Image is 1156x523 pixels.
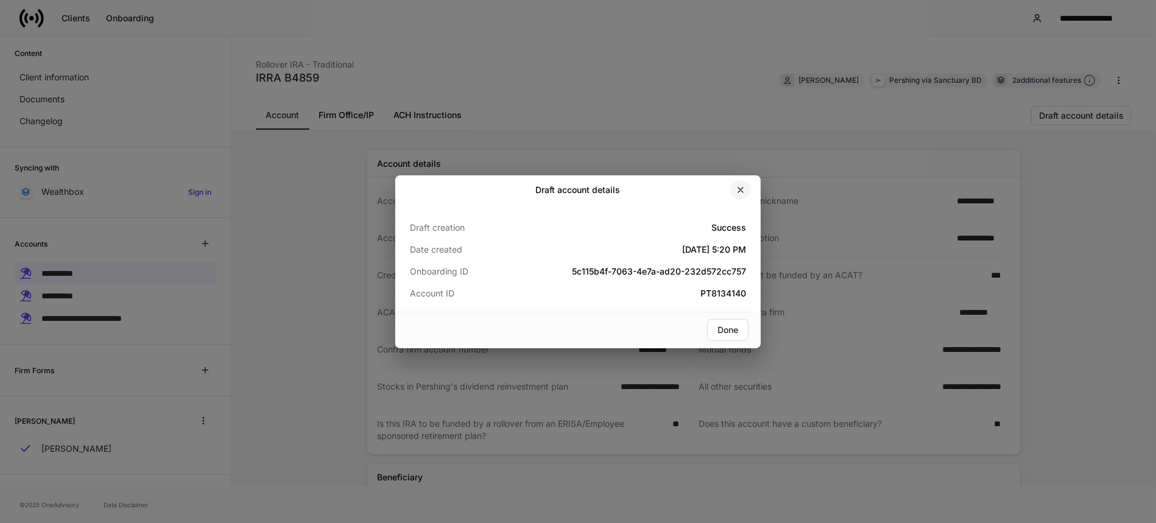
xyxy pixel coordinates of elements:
[410,244,522,256] p: Date created
[536,184,621,196] h2: Draft account details
[410,265,522,278] p: Onboarding ID
[522,222,746,234] h5: Success
[522,244,746,256] h5: [DATE] 5:20 PM
[522,265,746,278] h5: 5c115b4f-7063-4e7a-ad20-232d572cc757
[717,326,738,334] div: Done
[707,319,749,341] button: Done
[522,287,746,300] h5: PT8134140
[410,287,522,300] p: Account ID
[410,222,522,234] p: Draft creation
